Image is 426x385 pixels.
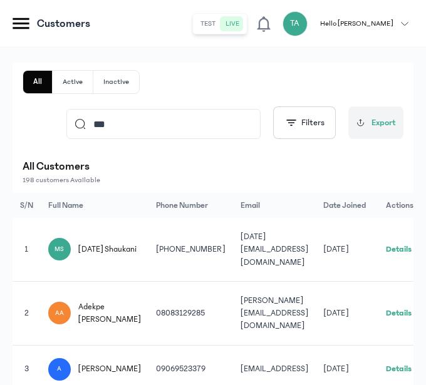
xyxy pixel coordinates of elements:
[48,238,71,260] div: MS
[148,193,233,218] th: Phone Number
[348,106,403,139] button: Export
[221,16,244,31] button: live
[78,300,142,326] span: Adekpe [PERSON_NAME]
[283,11,308,36] div: TA
[156,309,205,317] span: 08083129285
[78,243,137,255] span: [DATE] Shaukani
[156,245,226,254] span: [PHONE_NUMBER]
[24,309,29,317] span: 2
[233,193,316,218] th: Email
[241,364,309,373] span: [EMAIL_ADDRESS]
[48,358,71,381] div: A
[37,15,90,33] p: Customers
[78,362,142,375] span: [PERSON_NAME]
[273,106,336,139] button: Filters
[23,158,403,175] p: All Customers
[386,364,412,373] a: Details
[93,71,139,93] button: Inactive
[48,302,71,324] div: AA
[24,245,28,254] span: 1
[23,175,403,185] p: 198 customers Available
[316,281,378,345] td: [DATE]
[241,296,309,331] span: [PERSON_NAME][EMAIL_ADDRESS][DOMAIN_NAME]
[53,71,93,93] button: Active
[156,364,205,373] span: 09069523379
[13,193,41,218] th: S/N
[195,16,221,31] button: test
[23,71,53,93] button: All
[283,11,416,36] button: TAHello [PERSON_NAME]
[320,19,393,29] p: Hello [PERSON_NAME]
[371,116,396,130] span: Export
[386,309,412,317] a: Details
[41,193,149,218] th: Full Name
[378,193,421,218] th: Actions
[241,232,309,267] span: [DATE][EMAIL_ADDRESS][DOMAIN_NAME]
[386,245,412,254] a: Details
[316,193,378,218] th: Date joined
[316,218,378,281] td: [DATE]
[24,364,29,373] span: 3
